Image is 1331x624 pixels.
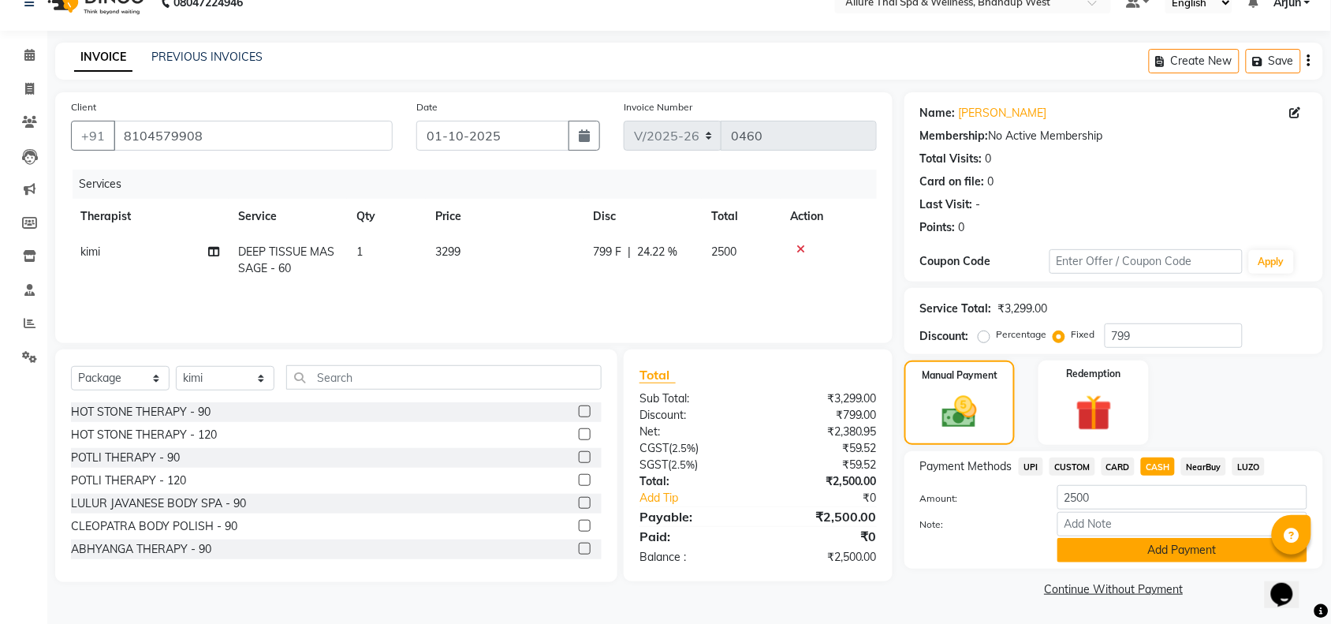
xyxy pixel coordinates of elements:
[1102,458,1135,476] span: CARD
[920,458,1012,475] span: Payment Methods
[416,100,438,114] label: Date
[1249,250,1294,274] button: Apply
[628,473,759,490] div: Total:
[624,100,692,114] label: Invoice Number
[758,473,889,490] div: ₹2,500.00
[758,527,889,546] div: ₹0
[1019,458,1043,476] span: UPI
[758,390,889,407] div: ₹3,299.00
[931,392,988,432] img: _cash.svg
[920,174,985,190] div: Card on file:
[672,442,695,454] span: 2.5%
[639,458,668,472] span: SGST
[920,196,973,213] div: Last Visit:
[780,490,889,506] div: ₹0
[637,244,677,260] span: 24.22 %
[1050,249,1243,274] input: Enter Offer / Coupon Code
[1072,327,1095,342] label: Fixed
[639,367,676,383] span: Total
[628,457,759,473] div: ( )
[73,170,889,199] div: Services
[959,105,1047,121] a: [PERSON_NAME]
[593,244,621,260] span: 799 F
[229,199,347,234] th: Service
[1057,538,1307,562] button: Add Payment
[988,174,994,190] div: 0
[71,450,180,466] div: POTLI THERAPY - 90
[628,490,780,506] a: Add Tip
[702,199,781,234] th: Total
[1149,49,1240,73] button: Create New
[639,441,669,455] span: CGST
[758,457,889,473] div: ₹59.52
[238,245,334,275] span: DEEP TISSUE MASSAGE - 60
[758,549,889,566] div: ₹2,500.00
[959,219,965,236] div: 0
[920,328,969,345] div: Discount:
[671,458,695,471] span: 2.5%
[628,390,759,407] div: Sub Total:
[758,424,889,440] div: ₹2,380.95
[1050,458,1095,476] span: CUSTOM
[908,581,1320,598] a: Continue Without Payment
[628,244,631,260] span: |
[71,100,96,114] label: Client
[628,507,759,526] div: Payable:
[583,199,702,234] th: Disc
[286,365,602,390] input: Search
[1057,512,1307,536] input: Add Note
[758,440,889,457] div: ₹59.52
[758,407,889,424] div: ₹799.00
[628,527,759,546] div: Paid:
[922,368,997,383] label: Manual Payment
[986,151,992,167] div: 0
[71,495,246,512] div: LULUR JAVANESE BODY SPA - 90
[976,196,981,213] div: -
[908,491,1046,506] label: Amount:
[1181,458,1226,476] span: NearBuy
[1057,485,1307,510] input: Amount
[1067,367,1121,381] label: Redemption
[920,253,1050,270] div: Coupon Code
[920,151,982,167] div: Total Visits:
[71,518,237,535] div: CLEOPATRA BODY POLISH - 90
[920,219,956,236] div: Points:
[71,404,211,420] div: HOT STONE THERAPY - 90
[71,541,211,558] div: ABHYANGA THERAPY - 90
[74,43,132,72] a: INVOICE
[628,440,759,457] div: ( )
[71,121,115,151] button: +91
[998,301,1048,317] div: ₹3,299.00
[920,105,956,121] div: Name:
[347,199,426,234] th: Qty
[908,518,1046,532] label: Note:
[114,121,393,151] input: Search by Name/Mobile/Email/Code
[1232,458,1265,476] span: LUZO
[628,407,759,424] div: Discount:
[356,245,363,259] span: 1
[758,507,889,526] div: ₹2,500.00
[1265,561,1315,608] iframe: chat widget
[426,199,583,234] th: Price
[151,50,263,64] a: PREVIOUS INVOICES
[1246,49,1301,73] button: Save
[1141,458,1175,476] span: CASH
[71,473,186,489] div: POTLI THERAPY - 120
[711,245,736,259] span: 2500
[71,427,217,443] div: HOT STONE THERAPY - 120
[781,199,877,234] th: Action
[71,199,229,234] th: Therapist
[435,245,460,259] span: 3299
[920,128,1307,144] div: No Active Membership
[920,301,992,317] div: Service Total:
[628,549,759,566] div: Balance :
[997,327,1047,342] label: Percentage
[1064,390,1124,435] img: _gift.svg
[80,245,100,259] span: kimi
[628,424,759,440] div: Net:
[920,128,989,144] div: Membership:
